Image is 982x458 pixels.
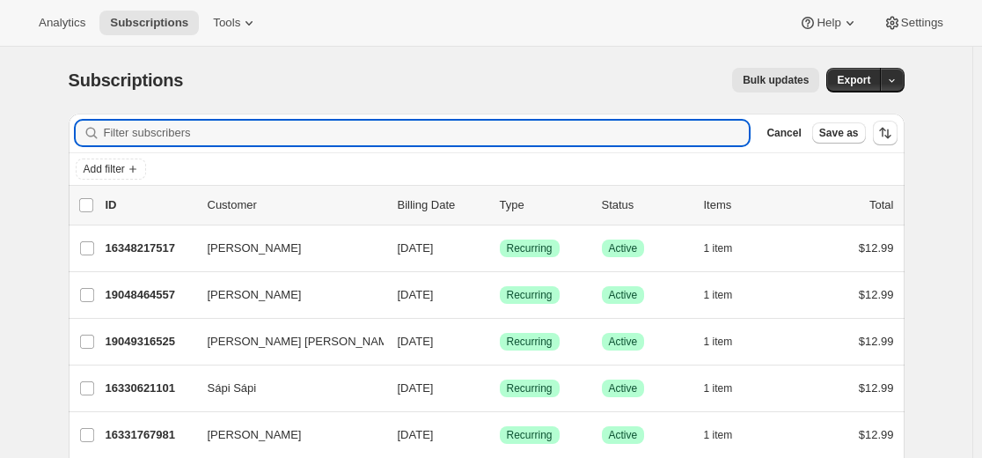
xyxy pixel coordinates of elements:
button: 1 item [704,376,752,401]
span: Cancel [766,126,801,140]
span: Recurring [507,335,553,349]
span: Save as [819,126,859,140]
span: Help [817,16,840,30]
p: Billing Date [398,196,486,214]
div: 16348217517[PERSON_NAME][DATE]SuccessRecurringSuccessActive1 item$12.99 [106,236,894,261]
span: Recurring [507,288,553,302]
p: 19048464557 [106,286,194,304]
button: 1 item [704,236,752,261]
div: 19048464557[PERSON_NAME][DATE]SuccessRecurringSuccessActive1 item$12.99 [106,283,894,307]
span: [PERSON_NAME] [208,286,302,304]
span: [DATE] [398,335,434,348]
span: 1 item [704,335,733,349]
span: [PERSON_NAME] [208,240,302,257]
span: Active [609,428,638,442]
button: Cancel [759,122,808,144]
div: 16331767981[PERSON_NAME][DATE]SuccessRecurringSuccessActive1 item$12.99 [106,423,894,447]
span: Analytics [39,16,85,30]
span: Sápi Sápi [208,380,257,397]
span: Subscriptions [69,70,184,90]
span: [DATE] [398,428,434,441]
span: Export [837,73,870,87]
span: [PERSON_NAME] [PERSON_NAME] [208,333,399,351]
button: Subscriptions [99,11,199,35]
button: Settings [873,11,954,35]
button: Bulk updates [732,68,819,92]
span: Recurring [507,241,553,255]
span: 1 item [704,428,733,442]
span: $12.99 [859,428,894,441]
span: Add filter [84,162,125,176]
span: Settings [901,16,943,30]
span: 1 item [704,381,733,395]
span: Bulk updates [743,73,809,87]
span: $12.99 [859,335,894,348]
span: Recurring [507,428,553,442]
span: $12.99 [859,241,894,255]
button: Tools [202,11,268,35]
p: 16331767981 [106,426,194,444]
div: Items [704,196,792,214]
span: Subscriptions [110,16,188,30]
span: [PERSON_NAME] [208,426,302,444]
span: $12.99 [859,381,894,395]
button: [PERSON_NAME] [197,421,373,449]
div: IDCustomerBilling DateTypeStatusItemsTotal [106,196,894,214]
button: Sort the results [873,121,898,145]
p: Total [869,196,893,214]
span: [DATE] [398,241,434,255]
p: Customer [208,196,384,214]
span: [DATE] [398,288,434,301]
button: Help [788,11,868,35]
p: 19049316525 [106,333,194,351]
button: Analytics [28,11,96,35]
button: 1 item [704,329,752,354]
p: Status [602,196,690,214]
button: 1 item [704,423,752,447]
button: Export [826,68,881,92]
input: Filter subscribers [104,121,750,145]
div: Type [500,196,588,214]
div: 19049316525[PERSON_NAME] [PERSON_NAME][DATE]SuccessRecurringSuccessActive1 item$12.99 [106,329,894,354]
button: Sápi Sápi [197,374,373,403]
span: 1 item [704,288,733,302]
span: 1 item [704,241,733,255]
div: 16330621101Sápi Sápi[DATE]SuccessRecurringSuccessActive1 item$12.99 [106,376,894,401]
p: 16330621101 [106,380,194,397]
button: Add filter [76,159,146,180]
button: [PERSON_NAME] [197,234,373,262]
button: [PERSON_NAME] [PERSON_NAME] [197,328,373,356]
span: [DATE] [398,381,434,395]
span: Active [609,288,638,302]
p: ID [106,196,194,214]
span: Active [609,335,638,349]
button: [PERSON_NAME] [197,281,373,309]
span: $12.99 [859,288,894,301]
p: 16348217517 [106,240,194,257]
span: Active [609,381,638,395]
span: Active [609,241,638,255]
button: Save as [812,122,866,144]
button: 1 item [704,283,752,307]
span: Tools [213,16,240,30]
span: Recurring [507,381,553,395]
